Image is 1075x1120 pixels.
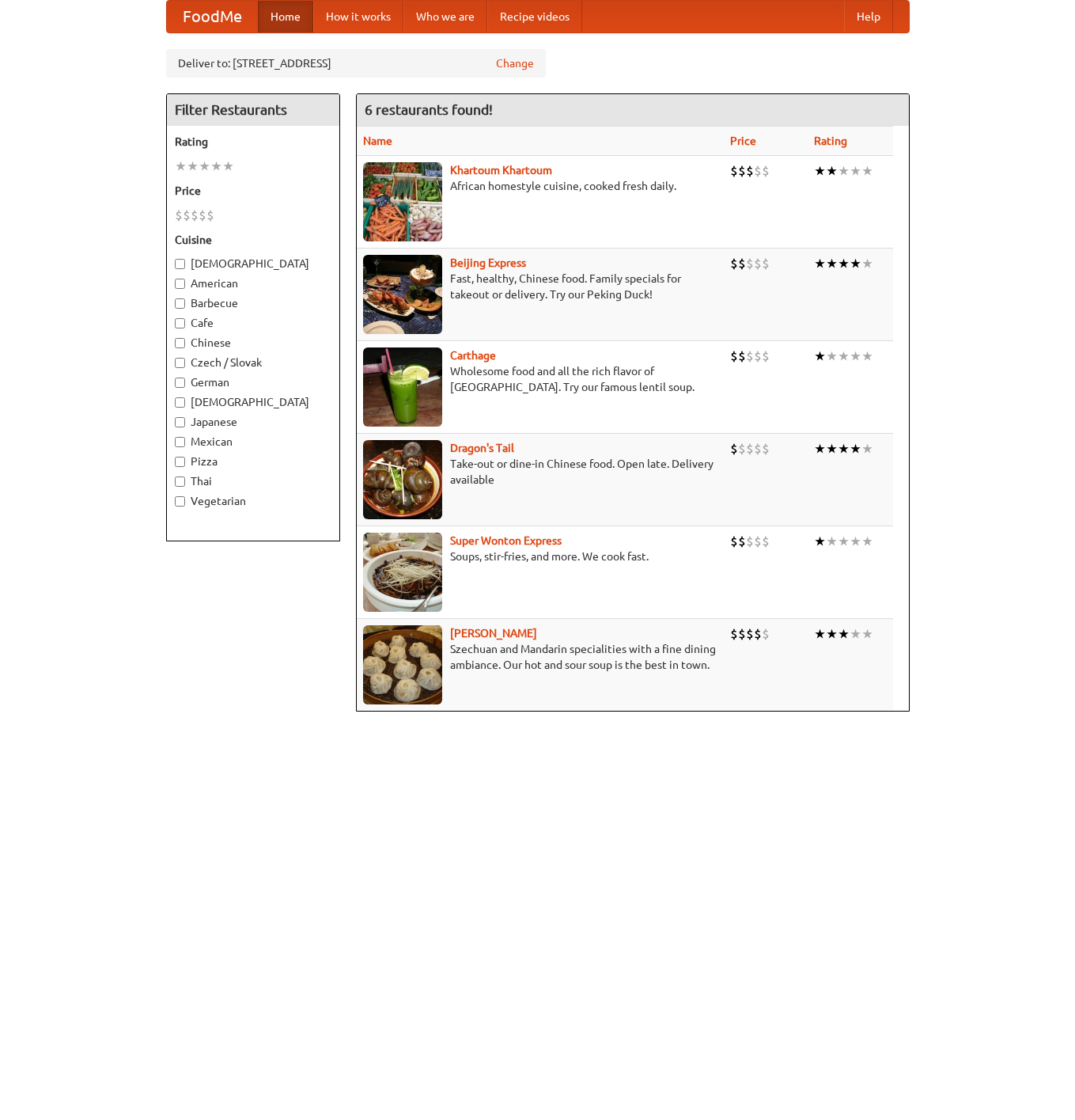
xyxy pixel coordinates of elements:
p: Szechuan and Mandarin specialities with a fine dining ambiance. Our hot and sour soup is the best... [363,641,717,673]
a: Beijing Express [450,256,526,269]
li: ★ [861,625,873,643]
li: $ [175,207,183,224]
input: Cafe [175,318,185,328]
label: Thai [175,473,331,489]
input: Czech / Slovak [175,358,185,368]
li: ★ [826,255,838,272]
li: ★ [175,158,187,175]
p: Take-out or dine-in Chinese food. Open late. Delivery available [363,456,717,488]
h5: Rating [175,134,331,150]
li: $ [730,347,738,365]
li: $ [730,625,738,643]
div: Deliver to: [STREET_ADDRESS] [166,49,546,78]
img: carthage.jpg [363,347,442,427]
input: Chinese [175,338,185,348]
label: [DEMOGRAPHIC_DATA] [175,256,331,271]
li: ★ [861,162,873,180]
a: Home [258,1,313,32]
li: ★ [861,255,873,272]
p: African homestyle cuisine, cooked fresh daily. [363,178,717,194]
label: Chinese [175,335,331,351]
li: $ [762,347,770,365]
b: [PERSON_NAME] [450,627,537,640]
h4: Filter Restaurants [167,94,339,126]
li: ★ [199,158,210,175]
li: $ [746,625,754,643]
li: ★ [850,625,861,643]
label: Mexican [175,434,331,450]
input: Mexican [175,437,185,447]
li: ★ [838,440,850,457]
li: ★ [850,533,861,550]
li: $ [738,440,746,457]
label: American [175,275,331,291]
a: Khartoum Khartoum [450,164,552,177]
li: $ [754,347,762,365]
a: Carthage [450,349,496,362]
img: dragon.jpg [363,440,442,519]
li: $ [191,207,199,224]
li: ★ [826,625,838,643]
li: $ [762,162,770,180]
label: Japanese [175,414,331,430]
li: ★ [850,347,861,365]
img: superwonton.jpg [363,533,442,612]
p: Fast, healthy, Chinese food. Family specials for takeout or delivery. Try our Peking Duck! [363,271,717,302]
input: Barbecue [175,298,185,309]
label: German [175,374,331,390]
input: German [175,378,185,388]
li: $ [762,533,770,550]
p: Wholesome food and all the rich flavor of [GEOGRAPHIC_DATA]. Try our famous lentil soup. [363,363,717,395]
li: ★ [814,162,826,180]
li: $ [206,207,214,224]
label: Vegetarian [175,493,331,509]
li: $ [746,533,754,550]
li: ★ [814,255,826,272]
li: $ [746,440,754,457]
li: $ [730,533,738,550]
li: ★ [861,440,873,457]
li: ★ [838,625,850,643]
input: Japanese [175,417,185,427]
li: ★ [838,255,850,272]
li: ★ [850,440,861,457]
li: ★ [838,347,850,365]
li: $ [754,440,762,457]
a: Dragon's Tail [450,442,514,454]
h5: Price [175,183,331,199]
li: $ [730,440,738,457]
li: $ [754,255,762,272]
li: ★ [814,440,826,457]
input: Pizza [175,457,185,467]
li: ★ [814,533,826,550]
li: $ [746,255,754,272]
li: ★ [861,533,873,550]
li: $ [199,207,206,224]
a: Change [496,55,534,71]
a: How it works [313,1,403,32]
label: Czech / Slovak [175,355,331,370]
a: Rating [814,135,847,147]
li: $ [746,347,754,365]
li: ★ [826,347,838,365]
li: $ [738,347,746,365]
li: ★ [826,533,838,550]
a: Who we are [403,1,487,32]
li: $ [183,207,191,224]
li: $ [738,255,746,272]
li: ★ [838,533,850,550]
label: Pizza [175,454,331,469]
li: $ [754,162,762,180]
li: ★ [210,158,222,175]
li: $ [754,625,762,643]
a: Super Wonton Express [450,534,562,547]
h5: Cuisine [175,232,331,248]
input: Vegetarian [175,496,185,507]
input: [DEMOGRAPHIC_DATA] [175,259,185,269]
a: Recipe videos [487,1,582,32]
